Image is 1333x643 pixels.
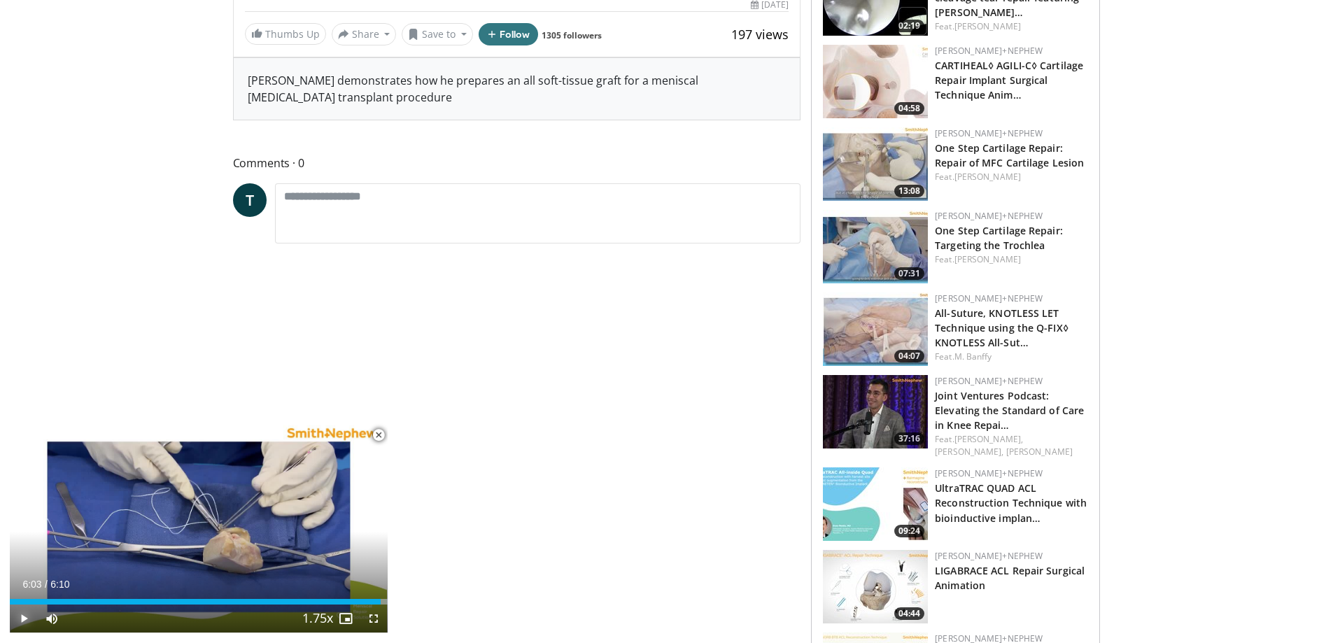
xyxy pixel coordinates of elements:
[823,127,928,201] img: 304fd00c-f6f9-4ade-ab23-6f82ed6288c9.150x105_q85_crop-smart_upscale.jpg
[1006,446,1073,458] a: [PERSON_NAME]
[954,433,1023,445] a: [PERSON_NAME],
[332,23,397,45] button: Share
[823,550,928,623] img: 9282cbf3-48cf-49d7-abef-ea08f7b20bf3.150x105_q85_crop-smart_upscale.jpg
[10,421,388,633] video-js: Video Player
[45,579,48,590] span: /
[894,525,924,537] span: 09:24
[360,605,388,633] button: Fullscreen
[935,564,1085,592] a: LIGABRACE ACL Repair Surgical Animation
[935,306,1068,349] a: All-Suture, KNOTLESS LET Technique using the Q-FIX◊ KNOTLESS All-Sut…
[365,421,393,450] button: Close
[823,292,928,366] a: 04:07
[894,350,924,362] span: 04:07
[823,210,928,283] img: 3b7ba7c4-bc6e-4794-bdea-a58eff7c6276.150x105_q85_crop-smart_upscale.jpg
[823,375,928,448] a: 37:16
[50,579,69,590] span: 6:10
[894,267,924,280] span: 07:31
[954,253,1021,265] a: [PERSON_NAME]
[402,23,473,45] button: Save to
[935,292,1043,304] a: [PERSON_NAME]+Nephew
[332,605,360,633] button: Enable picture-in-picture mode
[954,171,1021,183] a: [PERSON_NAME]
[935,141,1084,169] a: One Step Cartilage Repair: Repair of MFC Cartilage Lesion
[823,292,928,366] img: 19f1f587-357e-4d23-858f-099695421015.150x105_q85_crop-smart_upscale.jpg
[823,45,928,118] a: 04:58
[10,599,388,605] div: Progress Bar
[823,45,928,118] img: 0d962de6-6f40-43c7-a91b-351674d85659.150x105_q85_crop-smart_upscale.jpg
[823,550,928,623] a: 04:44
[479,23,539,45] button: Follow
[542,29,602,41] a: 1305 followers
[234,58,800,120] div: [PERSON_NAME] demonstrates how he prepares an all soft-tissue graft for a meniscal [MEDICAL_DATA]...
[245,23,326,45] a: Thumbs Up
[823,127,928,201] a: 13:08
[894,20,924,32] span: 02:19
[894,607,924,620] span: 04:44
[935,127,1043,139] a: [PERSON_NAME]+Nephew
[304,605,332,633] button: Playback Rate
[233,183,267,217] a: T
[935,210,1043,222] a: [PERSON_NAME]+Nephew
[935,351,1088,363] div: Feat.
[935,171,1088,183] div: Feat.
[935,467,1043,479] a: [PERSON_NAME]+Nephew
[935,446,1003,458] a: [PERSON_NAME],
[823,467,928,541] img: 2a7f4bdd-8c42-48c0-919e-50940e1c2f73.150x105_q85_crop-smart_upscale.jpg
[935,59,1083,101] a: CARTIHEAL◊ AGILI-C◊ Cartilage Repair Implant Surgical Technique Anim…
[10,605,38,633] button: Play
[894,102,924,115] span: 04:58
[38,605,66,633] button: Mute
[935,224,1063,252] a: One Step Cartilage Repair: Targeting the Trochlea
[894,432,924,445] span: 37:16
[935,550,1043,562] a: [PERSON_NAME]+Nephew
[823,210,928,283] a: 07:31
[935,389,1084,432] a: Joint Ventures Podcast: Elevating the Standard of Care in Knee Repai…
[823,375,928,448] img: 0cd83934-5328-4892-b9c0-2e826023cd8a.150x105_q85_crop-smart_upscale.jpg
[22,579,41,590] span: 6:03
[954,20,1021,32] a: [PERSON_NAME]
[935,253,1088,266] div: Feat.
[935,481,1087,524] a: UltraTRAC QUAD ACL Reconstruction Technique with bioinductive implan…
[935,20,1088,33] div: Feat.
[233,154,801,172] span: Comments 0
[731,26,789,43] span: 197 views
[954,351,992,362] a: M. Banffy
[935,45,1043,57] a: [PERSON_NAME]+Nephew
[935,375,1043,387] a: [PERSON_NAME]+Nephew
[823,467,928,541] a: 09:24
[935,433,1088,458] div: Feat.
[894,185,924,197] span: 13:08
